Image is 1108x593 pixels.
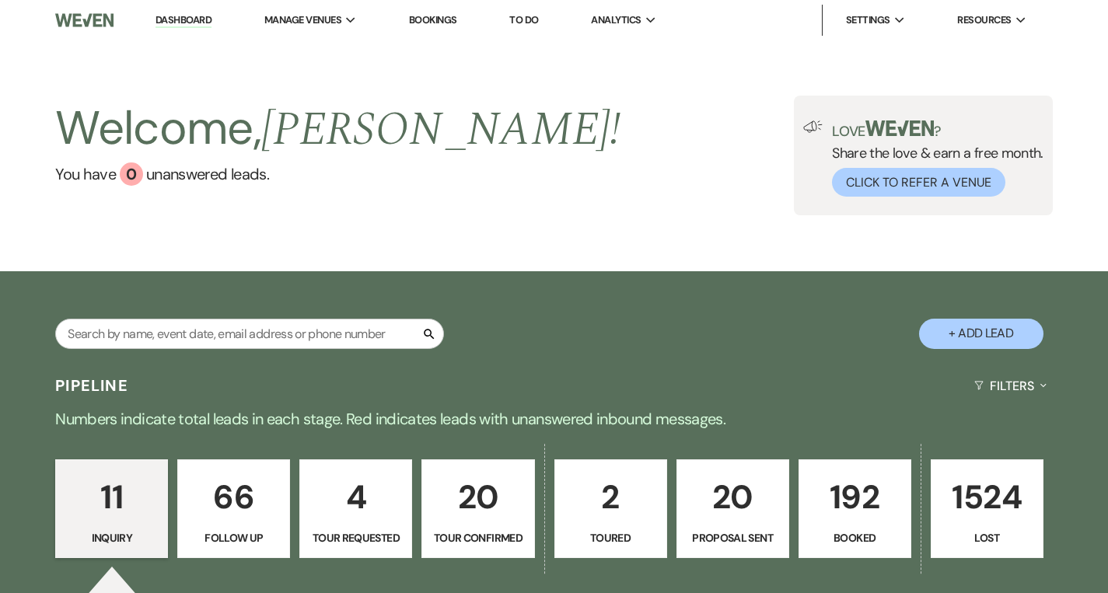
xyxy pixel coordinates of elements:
[564,471,657,523] p: 2
[931,459,1043,559] a: 1524Lost
[264,12,341,28] span: Manage Venues
[957,12,1011,28] span: Resources
[846,12,890,28] span: Settings
[803,120,823,133] img: loud-speaker-illustration.svg
[409,13,457,26] a: Bookings
[55,319,444,349] input: Search by name, event date, email address or phone number
[432,471,524,523] p: 20
[809,529,901,546] p: Booked
[187,529,280,546] p: Follow Up
[687,471,779,523] p: 20
[687,529,779,546] p: Proposal Sent
[823,120,1043,197] div: Share the love & earn a free month.
[509,13,538,26] a: To Do
[554,459,667,559] a: 2Toured
[941,471,1033,523] p: 1524
[832,168,1005,197] button: Click to Refer a Venue
[799,459,911,559] a: 192Booked
[177,459,290,559] a: 66Follow Up
[187,471,280,523] p: 66
[55,4,114,37] img: Weven Logo
[309,471,402,523] p: 4
[65,529,158,546] p: Inquiry
[299,459,412,559] a: 4Tour Requested
[832,120,1043,138] p: Love ?
[55,459,168,559] a: 11Inquiry
[919,319,1043,349] button: + Add Lead
[55,96,620,162] h2: Welcome,
[676,459,789,559] a: 20Proposal Sent
[432,529,524,546] p: Tour Confirmed
[564,529,657,546] p: Toured
[55,375,128,396] h3: Pipeline
[865,120,935,136] img: weven-logo-green.svg
[55,162,620,186] a: You have 0 unanswered leads.
[120,162,143,186] div: 0
[809,471,901,523] p: 192
[968,365,1053,406] button: Filters
[309,529,402,546] p: Tour Requested
[156,13,211,28] a: Dashboard
[65,471,158,523] p: 11
[421,459,534,559] a: 20Tour Confirmed
[591,12,641,28] span: Analytics
[261,94,620,166] span: [PERSON_NAME] !
[941,529,1033,546] p: Lost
